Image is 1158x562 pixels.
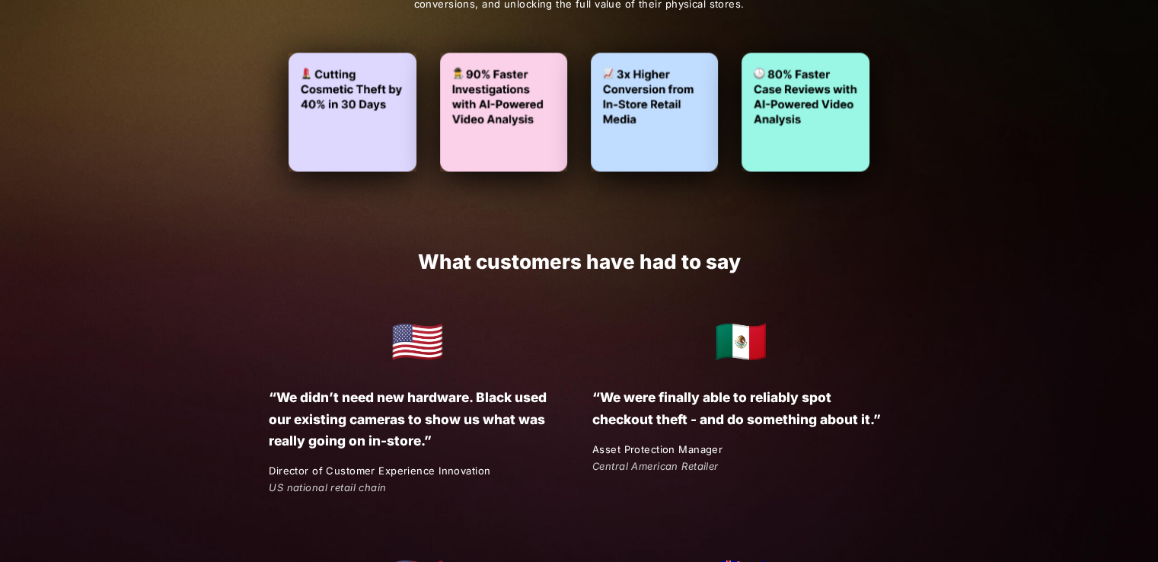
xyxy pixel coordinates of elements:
p: “We were finally able to reliably spot checkout theft - and do something about it.” [592,387,889,429]
em: Central American Retailer [592,460,719,472]
h1: What customers have had to say [269,251,889,273]
h2: 🇺🇸 [269,306,566,376]
img: Higher conversions [591,53,719,171]
img: Fast AI fuelled case reviews [742,53,869,171]
em: US national retail chain [269,481,386,493]
p: “We didn’t need new hardware. Black used our existing cameras to show us what was really going on... [269,387,566,451]
h2: 🇲🇽 [592,306,889,376]
p: Asset Protection Manager [592,442,889,458]
p: Director of Customer Experience Innovation [269,463,566,479]
img: Cosmetic theft [289,53,416,171]
img: Faster investigations [440,53,568,171]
